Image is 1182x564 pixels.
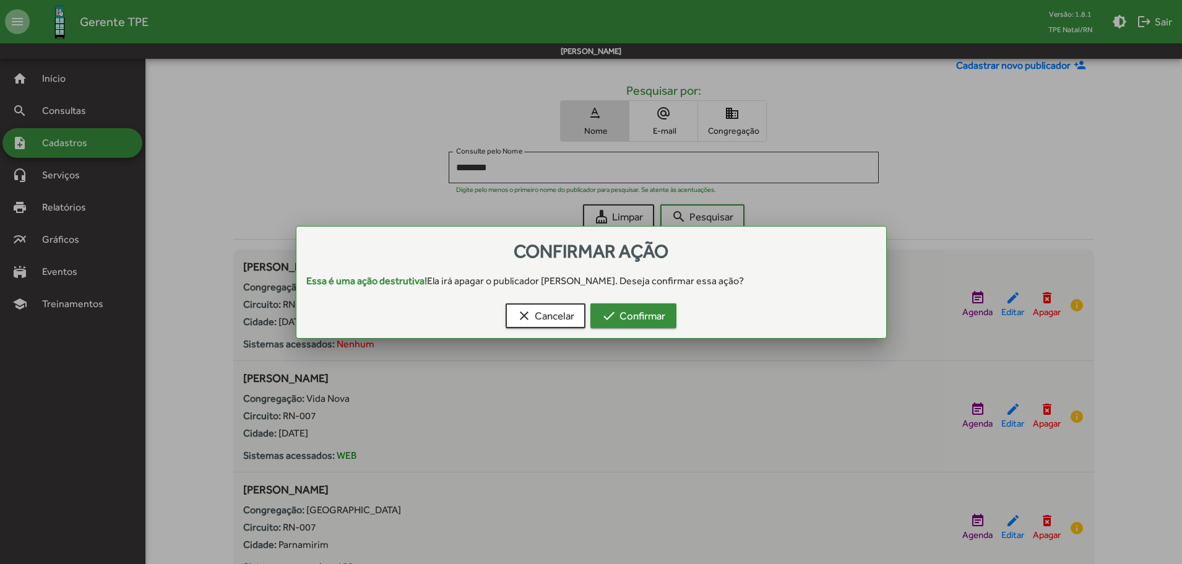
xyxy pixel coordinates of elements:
[306,275,427,287] strong: Essa é uma ação destrutiva!
[517,305,574,327] span: Cancelar
[590,303,676,328] button: Confirmar
[296,274,886,289] div: Ela irá apagar o publicador [PERSON_NAME]. Deseja confirmar essa ação?
[602,308,616,323] mat-icon: check
[517,308,532,323] mat-icon: clear
[506,303,585,328] button: Cancelar
[602,305,665,327] span: Confirmar
[514,240,668,262] span: Confirmar ação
